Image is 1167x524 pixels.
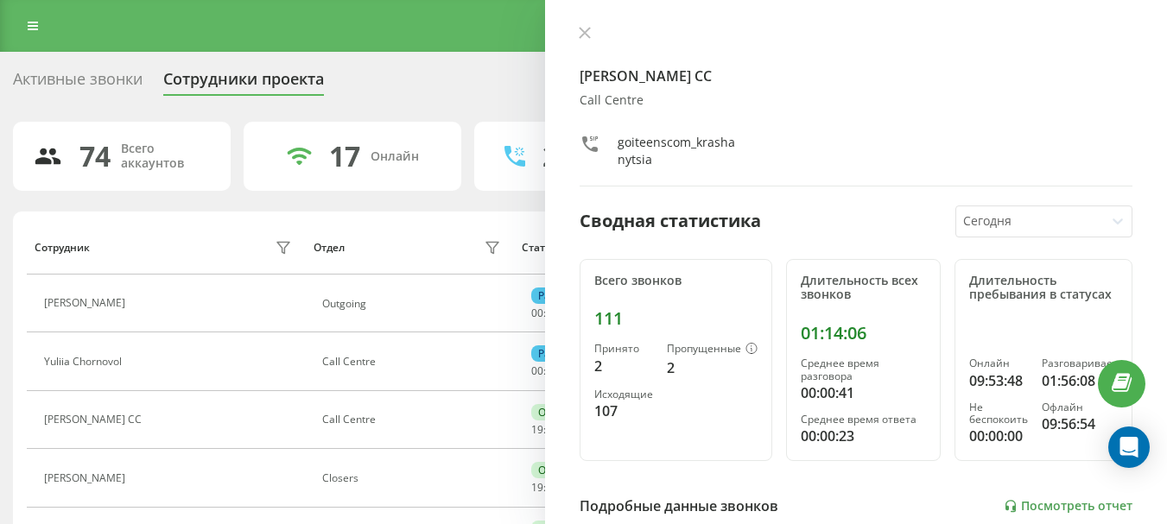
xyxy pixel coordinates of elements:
div: Call Centre [322,356,504,368]
span: 00 [531,363,543,378]
div: 00:00:00 [969,426,1028,446]
div: Исходящие [594,388,653,401]
div: Статус [522,242,555,254]
div: Closers [322,472,504,484]
div: 09:56:54 [1042,414,1118,434]
div: Не беспокоить [969,401,1028,426]
span: 19 [531,480,543,495]
div: : : [531,482,573,494]
div: Подробные данные звонков [580,496,778,516]
div: 2 [542,140,558,173]
div: Длительность пребывания в статусах [969,274,1118,303]
div: Онлайн [531,462,586,478]
div: Отдел [314,242,345,254]
div: Офлайн [1042,401,1118,414]
div: Онлайн [531,404,586,420]
h4: [PERSON_NAME] CC [580,66,1132,86]
div: Open Intercom Messenger [1108,426,1150,468]
div: 09:53:48 [969,370,1028,391]
div: Длительность всех звонков [801,274,926,303]
div: Среднее время разговора [801,357,926,382]
div: : : [531,307,573,319]
div: Call Centre [580,93,1132,108]
div: [PERSON_NAME] [44,472,130,484]
div: Call Centre [322,414,504,426]
span: 19 [531,422,543,437]
div: 111 [594,308,758,329]
div: 17 [329,140,360,173]
div: Yuliia Chornovol [44,356,126,368]
div: [PERSON_NAME] [44,297,130,309]
div: Outgoing [322,298,504,310]
div: : : [531,365,573,377]
div: Онлайн [969,357,1028,369]
div: 00:00:23 [801,426,926,446]
div: Разговаривает [1042,357,1118,369]
div: Онлайн [371,149,419,164]
span: 00 [531,306,543,320]
div: Среднее время ответа [801,414,926,426]
div: Разговаривает [531,287,621,304]
div: [PERSON_NAME] CC [44,414,146,426]
div: Пропущенные [667,343,758,357]
div: 74 [79,140,111,173]
div: Сотрудники проекта [163,70,324,97]
div: 2 [667,357,758,378]
div: : : [531,424,573,436]
div: Принято [594,343,653,355]
div: Всего аккаунтов [121,142,210,171]
div: 01:14:06 [801,323,926,344]
div: Всего звонков [594,274,758,288]
div: Сотрудник [35,242,90,254]
div: Активные звонки [13,70,143,97]
div: Разговаривает [531,345,621,362]
div: 01:56:08 [1042,370,1118,391]
div: Сводная статистика [580,208,761,234]
div: goiteenscom_krashanytsia [618,134,741,168]
div: 107 [594,401,653,421]
div: 2 [594,356,653,376]
div: 00:00:41 [801,382,926,403]
a: Посмотреть отчет [1004,499,1132,514]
